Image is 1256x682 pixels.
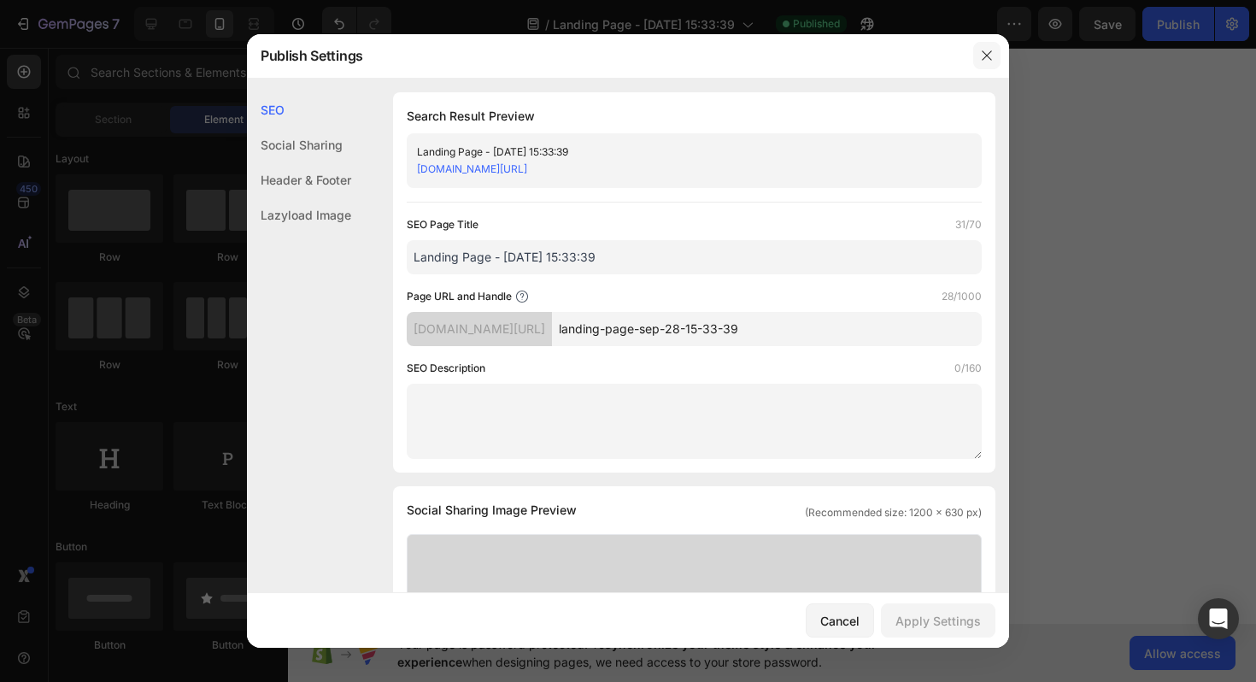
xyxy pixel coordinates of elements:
div: Buy Now [231,31,282,49]
div: Lazyload Image [247,197,351,232]
div: $280.65 [83,38,126,59]
div: $449.04 [133,38,180,60]
a: [DOMAIN_NAME][URL] [417,162,527,175]
label: Page URL and Handle [407,288,512,305]
h2: Vertius Step Pro™ [83,20,178,38]
div: Header & Footer [247,162,351,197]
span: (Recommended size: 1200 x 630 px) [805,505,982,520]
div: [DOMAIN_NAME][URL] [407,312,552,346]
h1: Search Result Preview [407,106,982,126]
p: Blood Circulation And Relaxation Of The Body [15,338,306,403]
input: Handle [552,312,982,346]
span: Social Sharing Image Preview [407,500,577,520]
div: SEO [247,92,351,127]
div: Publish Settings [247,33,965,78]
label: 31/70 [955,216,982,233]
label: 28/1000 [942,288,982,305]
label: SEO Page Title [407,216,478,233]
div: Social Sharing [247,127,351,162]
button: Cancel [806,603,874,638]
label: SEO Description [407,360,485,377]
div: Landing Page - [DATE] 15:33:39 [417,144,943,161]
div: Cancel [820,612,860,630]
p: By rapidly hitting the muscle fibers with a gentle wave, we are able to loosen up the tight knots... [15,51,306,123]
p: Massage guns increase blood flow, which shuttles nutrients into the muscle while also removing bl... [15,413,306,499]
button: Buy Now [205,21,308,59]
button: Apply Settings [881,603,995,638]
img: Alt Image [13,152,308,323]
label: 0/160 [954,360,982,377]
div: Apply Settings [895,612,981,630]
div: Open Intercom Messenger [1198,598,1239,639]
input: Title [407,240,982,274]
